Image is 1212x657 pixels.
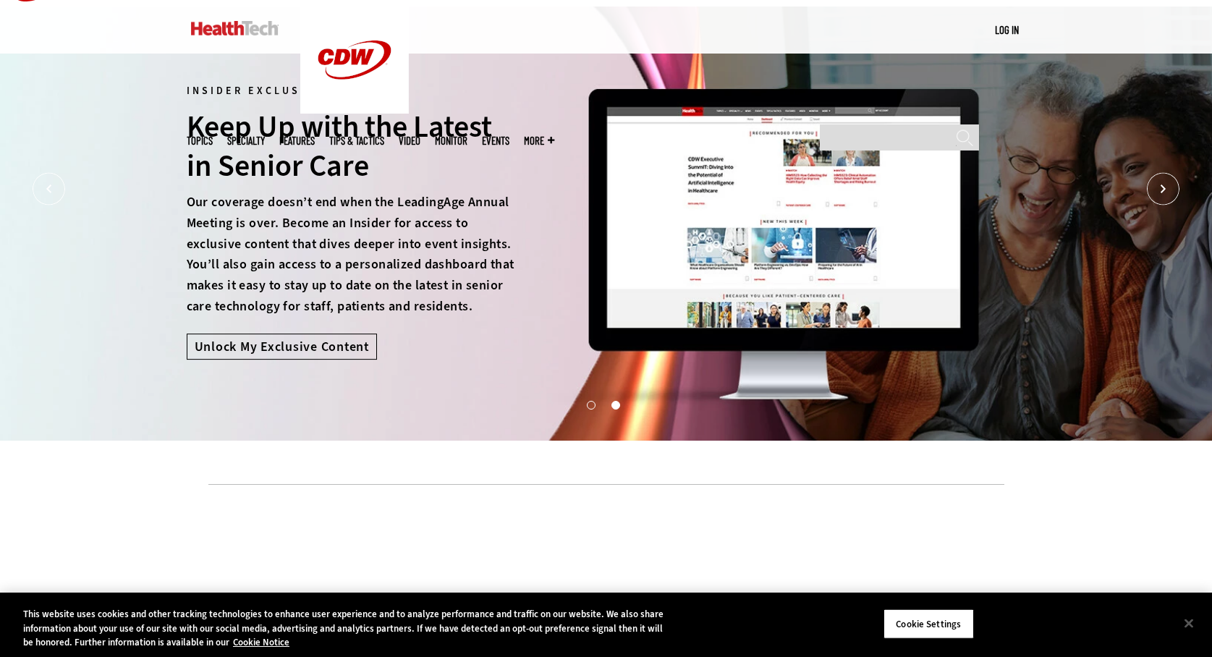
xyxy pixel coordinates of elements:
[435,135,467,146] a: MonITor
[399,135,420,146] a: Video
[33,173,65,205] button: Prev
[300,102,409,117] a: CDW
[995,22,1019,38] div: User menu
[227,135,265,146] span: Specialty
[279,135,315,146] a: Features
[187,334,377,360] a: Unlock My Exclusive Content
[233,636,289,648] a: More information about your privacy
[482,135,509,146] a: Events
[1147,173,1179,205] button: Next
[587,401,594,408] button: 1 of 2
[23,607,666,650] div: This website uses cookies and other tracking technologies to enhance user experience and to analy...
[995,23,1019,36] a: Log in
[329,135,384,146] a: Tips & Tactics
[883,609,974,639] button: Cookie Settings
[611,401,619,408] button: 2 of 2
[524,135,554,146] span: More
[1173,607,1205,639] button: Close
[187,192,522,317] p: Our coverage doesn’t end when the LeadingAge Annual Meeting is over. Become an Insider for access...
[191,21,279,35] img: Home
[343,506,870,572] iframe: advertisement
[187,135,213,146] span: Topics
[187,107,522,185] div: Keep Up with the Latest in Senior Care
[300,7,409,114] img: Home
